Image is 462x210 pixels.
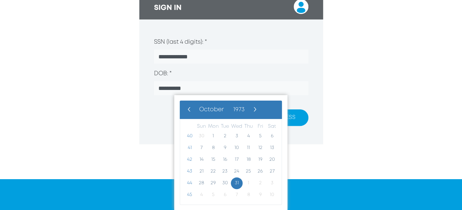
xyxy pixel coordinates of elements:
span: 3 [266,177,278,189]
span: 6 [266,130,278,142]
label: DOB: * [154,69,172,78]
span: 15 [207,154,219,166]
span: 17 [231,154,243,166]
span: 27 [266,166,278,177]
th: weekday [254,123,266,130]
span: 14 [196,154,207,166]
th: weekday [231,123,243,130]
span: 13 [266,142,278,154]
span: 7 [231,189,243,201]
span: 23 [219,166,231,177]
span: 6 [219,189,231,201]
th: weekday [243,123,254,130]
label: SSN (last 4 digits): * [154,38,207,47]
span: 5 [254,130,266,142]
span: 19 [254,154,266,166]
span: 20 [266,154,278,166]
span: 4 [243,130,254,142]
span: 7 [196,142,207,154]
span: 21 [196,166,207,177]
span: 8 [243,189,254,201]
span: 22 [207,166,219,177]
button: › [249,104,260,115]
span: 44 [184,177,196,189]
span: 10 [266,189,278,201]
span: 26 [254,166,266,177]
h3: SIGN IN [154,4,182,12]
span: 45 [184,189,196,201]
span: 28 [196,177,207,189]
span: October [199,107,224,112]
span: 9 [254,189,266,201]
span: 25 [243,166,254,177]
span: 30 [196,130,207,142]
span: 31 [231,177,243,189]
span: 41 [184,142,196,154]
span: 43 [184,166,196,177]
button: 1973 [229,104,249,115]
bs-datepicker-navigation-view: ​ ​ ​ [183,106,260,111]
span: 40 [184,130,196,142]
span: 11 [243,142,254,154]
span: 9 [219,142,231,154]
span: 2 [254,177,266,189]
th: weekday [266,123,278,130]
span: 24 [231,166,243,177]
button: October [194,104,229,115]
th: weekday [196,123,207,130]
span: 42 [184,154,196,166]
span: 29 [207,177,219,189]
span: 12 [254,142,266,154]
span: 3 [231,130,243,142]
span: 8 [207,142,219,154]
span: 4 [196,189,207,201]
span: 30 [219,177,231,189]
span: 5 [207,189,219,201]
span: 1 [243,177,254,189]
button: ‹ [183,104,194,115]
span: 16 [219,154,231,166]
span: 2 [219,130,231,142]
span: 1973 [233,107,244,112]
span: 18 [243,154,254,166]
span: 1 [207,130,219,142]
span: 10 [231,142,243,154]
th: weekday [219,123,231,130]
th: weekday [207,123,219,130]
